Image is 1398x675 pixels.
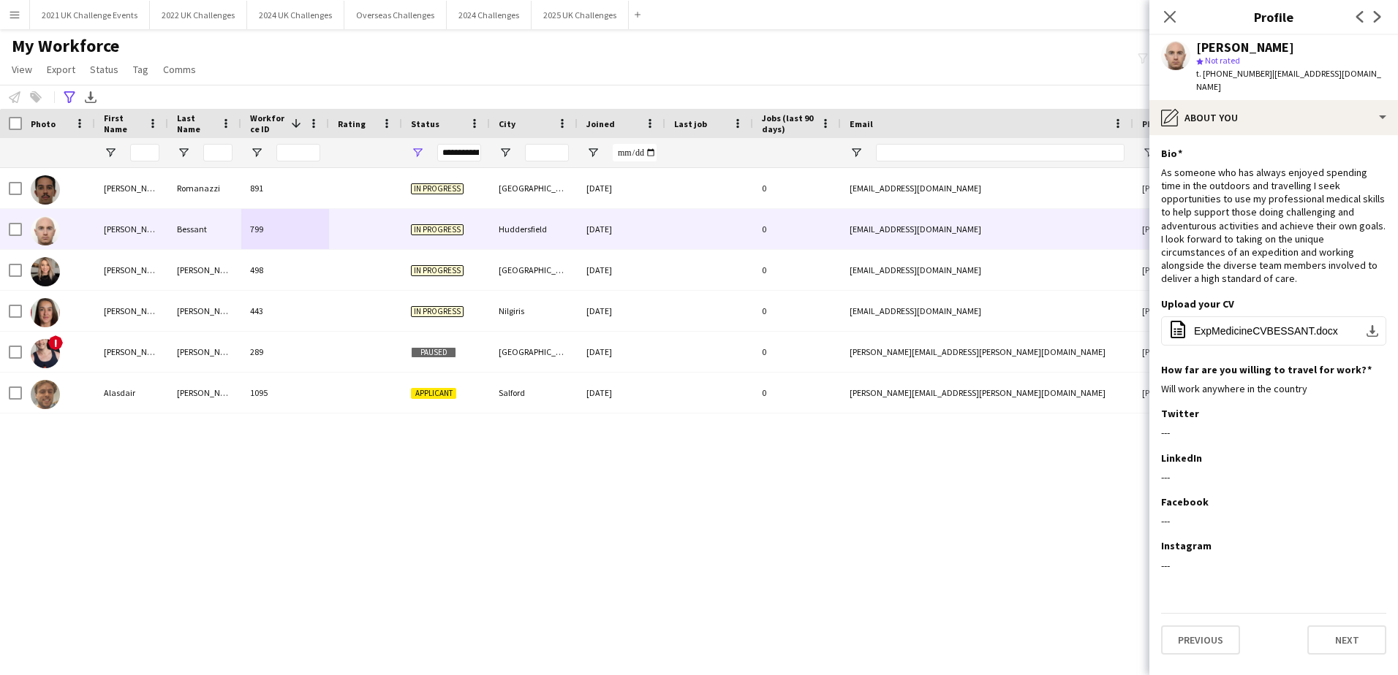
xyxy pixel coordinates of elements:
img: Alasdair Silverberg [31,380,60,409]
div: [PHONE_NUMBER] [1133,168,1320,208]
img: Kate Thompson [31,298,60,327]
h3: How far are you willing to travel for work? [1161,363,1372,376]
span: Status [411,118,439,129]
h3: LinkedIn [1161,451,1202,465]
img: Gareth Bessant [31,216,60,245]
div: Romanazzi [168,168,241,208]
span: Paused [411,347,456,358]
span: | [EMAIL_ADDRESS][DOMAIN_NAME] [1196,68,1381,92]
span: Comms [163,63,196,76]
div: [PERSON_NAME] [95,291,168,331]
h3: Twitter [1161,407,1199,420]
div: --- [1161,559,1386,572]
div: 0 [753,291,841,331]
span: My Workforce [12,35,119,57]
span: Email [850,118,873,129]
div: [PHONE_NUMBER] [1133,209,1320,249]
h3: Profile [1149,7,1398,26]
a: Tag [127,60,154,79]
button: Previous [1161,625,1240,655]
div: [EMAIL_ADDRESS][DOMAIN_NAME] [841,291,1133,331]
a: Status [84,60,124,79]
div: 443 [241,291,329,331]
button: Open Filter Menu [104,146,117,159]
div: [GEOGRAPHIC_DATA] [490,168,578,208]
button: 2024 UK Challenges [247,1,344,29]
button: ExpMedicineCVBESSANT.docx [1161,316,1386,346]
input: Joined Filter Input [613,144,657,161]
div: [PERSON_NAME] [168,250,241,290]
button: Open Filter Menu [499,146,512,159]
div: [PERSON_NAME][EMAIL_ADDRESS][PERSON_NAME][DOMAIN_NAME] [841,332,1133,372]
a: Export [41,60,81,79]
div: --- [1161,470,1386,484]
div: [PERSON_NAME] [95,250,168,290]
div: [PERSON_NAME] [95,168,168,208]
div: [DATE] [578,373,665,413]
div: 289 [241,332,329,372]
button: 2024 Challenges [447,1,532,29]
span: Jobs (last 90 days) [762,113,815,134]
div: [EMAIL_ADDRESS][DOMAIN_NAME] [841,250,1133,290]
span: Applicant [411,388,456,399]
div: [PHONE_NUMBER] [1133,373,1320,413]
div: Bessant [168,209,241,249]
span: Last Name [177,113,215,134]
div: 0 [753,373,841,413]
span: In progress [411,306,464,317]
span: Status [90,63,118,76]
button: Open Filter Menu [586,146,600,159]
img: Megan Williams [31,257,60,286]
button: 2022 UK Challenges [150,1,247,29]
app-action-btn: Advanced filters [61,88,78,106]
span: View [12,63,32,76]
div: [PERSON_NAME] [1196,41,1294,54]
div: Will work anywhere in the country [1161,382,1386,395]
div: [DATE] [578,291,665,331]
div: 0 [753,209,841,249]
div: [EMAIL_ADDRESS][DOMAIN_NAME] [841,168,1133,208]
img: William Paxton [31,339,60,368]
input: Email Filter Input [876,144,1125,161]
h3: Upload your CV [1161,297,1234,310]
button: Open Filter Menu [250,146,263,159]
span: In progress [411,265,464,276]
button: Overseas Challenges [344,1,447,29]
span: Export [47,63,75,76]
span: City [499,118,515,129]
div: 891 [241,168,329,208]
span: ExpMedicineCVBESSANT.docx [1194,325,1338,337]
div: 0 [753,168,841,208]
div: Huddersfield [490,209,578,249]
div: [PERSON_NAME] [95,209,168,249]
button: Open Filter Menu [1142,146,1155,159]
div: [PERSON_NAME] [168,332,241,372]
span: In progress [411,183,464,194]
span: Rating [338,118,366,129]
app-action-btn: Export XLSX [82,88,99,106]
div: --- [1161,426,1386,439]
input: Last Name Filter Input [203,144,233,161]
h3: Facebook [1161,495,1209,508]
div: [DATE] [578,209,665,249]
div: Alasdair [95,373,168,413]
div: Salford [490,373,578,413]
div: About you [1149,100,1398,135]
span: Workforce ID [250,113,285,134]
input: First Name Filter Input [130,144,159,161]
div: Nilgiris [490,291,578,331]
div: [PERSON_NAME] [168,291,241,331]
div: [DATE] [578,332,665,372]
input: City Filter Input [525,144,569,161]
span: ! [48,335,63,350]
div: [PHONE_NUMBER] [1133,250,1320,290]
span: Not rated [1205,55,1240,66]
span: Phone [1142,118,1168,129]
h3: Instagram [1161,539,1212,552]
div: 498 [241,250,329,290]
span: In progress [411,224,464,235]
div: As someone who has always enjoyed spending time in the outdoors and travelling I seek opportuniti... [1161,166,1386,286]
button: 2025 UK Challenges [532,1,629,29]
span: Last job [674,118,707,129]
button: 2021 UK Challenge Events [30,1,150,29]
